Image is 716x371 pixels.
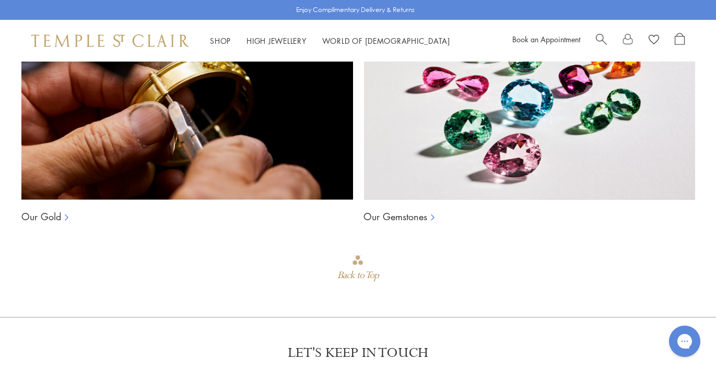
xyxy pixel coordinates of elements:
nav: Main navigation [210,34,450,47]
a: Search [596,33,607,49]
a: ShopShop [210,35,231,46]
a: World of [DEMOGRAPHIC_DATA]World of [DEMOGRAPHIC_DATA] [322,35,450,46]
a: Open Shopping Bag [675,33,685,49]
a: Book an Appointment [512,34,580,44]
p: LET'S KEEP IN TOUCH [288,344,428,362]
a: Our Gemstones [363,210,427,223]
p: Enjoy Complimentary Delivery & Returns [296,5,415,15]
a: View Wishlist [649,33,659,49]
div: Back to Top [337,266,378,285]
a: High JewelleryHigh Jewellery [247,35,307,46]
img: Temple St. Clair [31,34,189,47]
div: Go to top [337,254,378,285]
iframe: Gorgias live chat messenger [664,322,706,361]
a: Our Gold [21,210,61,223]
